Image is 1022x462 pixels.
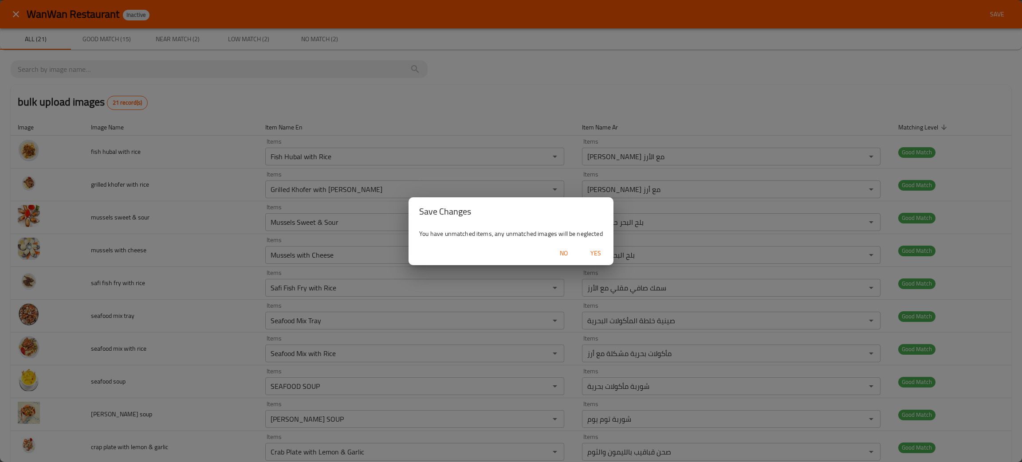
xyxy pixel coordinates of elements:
[585,248,606,259] span: Yes
[409,226,613,242] div: You have unmatched items, any unmatched images will be neglected
[550,245,578,262] button: No
[419,204,603,219] h2: Save Changes
[553,248,574,259] span: No
[582,245,610,262] button: Yes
